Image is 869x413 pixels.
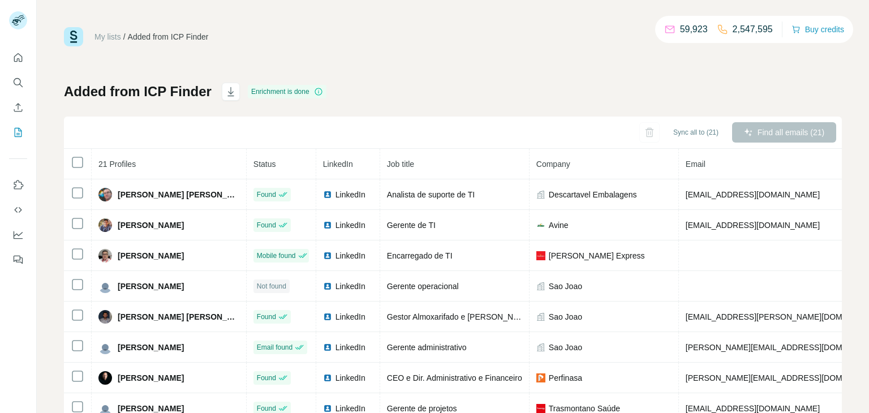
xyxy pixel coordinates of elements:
[335,281,365,292] span: LinkedIn
[9,122,27,143] button: My lists
[536,373,545,382] img: company-logo
[9,48,27,68] button: Quick start
[335,311,365,322] span: LinkedIn
[248,85,326,98] div: Enrichment is done
[335,189,365,200] span: LinkedIn
[323,404,332,413] img: LinkedIn logo
[680,23,708,36] p: 59,923
[387,312,533,321] span: Gestor Almoxarifado e [PERSON_NAME]
[118,342,184,353] span: [PERSON_NAME]
[9,249,27,270] button: Feedback
[123,31,126,42] li: /
[118,281,184,292] span: [PERSON_NAME]
[387,160,414,169] span: Job title
[64,83,212,101] h1: Added from ICP Finder
[791,21,844,37] button: Buy credits
[9,225,27,245] button: Dashboard
[387,373,522,382] span: CEO e Dir. Administrativo e Financeiro
[549,189,637,200] span: Descartavel Embalagens
[387,190,475,199] span: Analista de suporte de TI
[253,160,276,169] span: Status
[387,221,436,230] span: Gerente de TI
[549,311,582,322] span: Sao Joao
[686,221,820,230] span: [EMAIL_ADDRESS][DOMAIN_NAME]
[257,220,276,230] span: Found
[118,372,184,384] span: [PERSON_NAME]
[257,251,296,261] span: Mobile found
[387,282,459,291] span: Gerente operacional
[9,97,27,118] button: Enrich CSV
[335,220,365,231] span: LinkedIn
[549,250,645,261] span: [PERSON_NAME] Express
[387,404,457,413] span: Gerente de projetos
[323,312,332,321] img: LinkedIn logo
[686,190,820,199] span: [EMAIL_ADDRESS][DOMAIN_NAME]
[323,221,332,230] img: LinkedIn logo
[98,371,112,385] img: Avatar
[323,343,332,352] img: LinkedIn logo
[9,200,27,220] button: Use Surfe API
[98,218,112,232] img: Avatar
[257,312,276,322] span: Found
[64,27,83,46] img: Surfe Logo
[686,404,820,413] span: [EMAIL_ADDRESS][DOMAIN_NAME]
[9,72,27,93] button: Search
[335,250,365,261] span: LinkedIn
[335,372,365,384] span: LinkedIn
[9,175,27,195] button: Use Surfe on LinkedIn
[323,160,353,169] span: LinkedIn
[257,373,276,383] span: Found
[549,220,569,231] span: Avine
[549,342,582,353] span: Sao Joao
[536,404,545,413] img: company-logo
[673,127,719,137] span: Sync all to (21)
[335,342,365,353] span: LinkedIn
[257,281,286,291] span: Not found
[323,373,332,382] img: LinkedIn logo
[665,124,726,141] button: Sync all to (21)
[94,32,121,41] a: My lists
[733,23,773,36] p: 2,547,595
[536,160,570,169] span: Company
[118,189,239,200] span: [PERSON_NAME] [PERSON_NAME]
[323,190,332,199] img: LinkedIn logo
[536,251,545,260] img: company-logo
[98,160,136,169] span: 21 Profiles
[118,220,184,231] span: [PERSON_NAME]
[387,251,453,260] span: Encarregado de TI
[387,343,467,352] span: Gerente administrativo
[257,342,292,352] span: Email found
[118,311,239,322] span: [PERSON_NAME] [PERSON_NAME]
[98,249,112,263] img: Avatar
[128,31,209,42] div: Added from ICP Finder
[257,190,276,200] span: Found
[98,310,112,324] img: Avatar
[549,372,582,384] span: Perfinasa
[98,188,112,201] img: Avatar
[686,160,705,169] span: Email
[98,341,112,354] img: Avatar
[549,281,582,292] span: Sao Joao
[536,221,545,230] img: company-logo
[323,282,332,291] img: LinkedIn logo
[118,250,184,261] span: [PERSON_NAME]
[323,251,332,260] img: LinkedIn logo
[98,279,112,293] img: Avatar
